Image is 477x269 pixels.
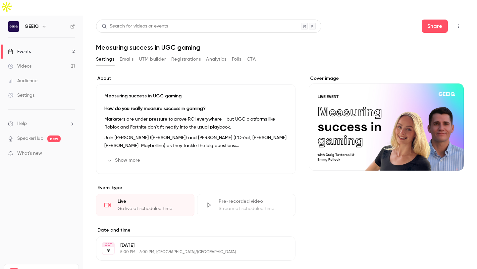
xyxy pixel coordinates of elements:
[120,249,260,255] p: 5:00 PM - 6:00 PM, [GEOGRAPHIC_DATA]/[GEOGRAPHIC_DATA]
[104,93,287,99] p: Measuring success in UGC gaming
[102,242,114,247] div: OCT
[219,198,287,205] div: Pre-recorded video
[422,20,448,33] button: Share
[171,54,201,65] button: Registrations
[104,134,287,150] p: Join [PERSON_NAME] ([PERSON_NAME]) and [PERSON_NAME] (L’Oréal, [PERSON_NAME] [PERSON_NAME], Maybe...
[104,115,287,131] p: Marketers are under pressure to prove ROI everywhere - but UGC platforms like Roblox and Fortnite...
[96,194,194,216] div: LiveGo live at scheduled time
[25,23,39,30] h6: GEEIQ
[247,54,256,65] button: CTA
[206,54,227,65] button: Analytics
[309,75,464,82] label: Cover image
[96,75,295,82] label: About
[139,54,166,65] button: UTM builder
[8,78,37,84] div: Audience
[8,120,75,127] li: help-dropdown-opener
[104,155,144,166] button: Show more
[8,21,19,32] img: GEEIQ
[8,63,31,70] div: Videos
[96,185,295,191] p: Event type
[107,247,110,254] p: 9
[96,54,114,65] button: Settings
[17,135,43,142] a: SpeakerHub
[96,227,295,234] label: Date and time
[102,23,168,30] div: Search for videos or events
[8,92,34,99] div: Settings
[232,54,241,65] button: Polls
[17,120,27,127] span: Help
[8,48,31,55] div: Events
[120,54,133,65] button: Emails
[96,43,464,51] h1: Measuring success in UGC gaming
[118,198,186,205] div: Live
[104,106,206,111] strong: How do you really measure success in gaming?
[219,205,287,212] div: Stream at scheduled time
[309,75,464,171] section: Cover image
[120,242,260,249] p: [DATE]
[47,135,61,142] span: new
[17,150,42,157] span: What's new
[118,205,186,212] div: Go live at scheduled time
[197,194,295,216] div: Pre-recorded videoStream at scheduled time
